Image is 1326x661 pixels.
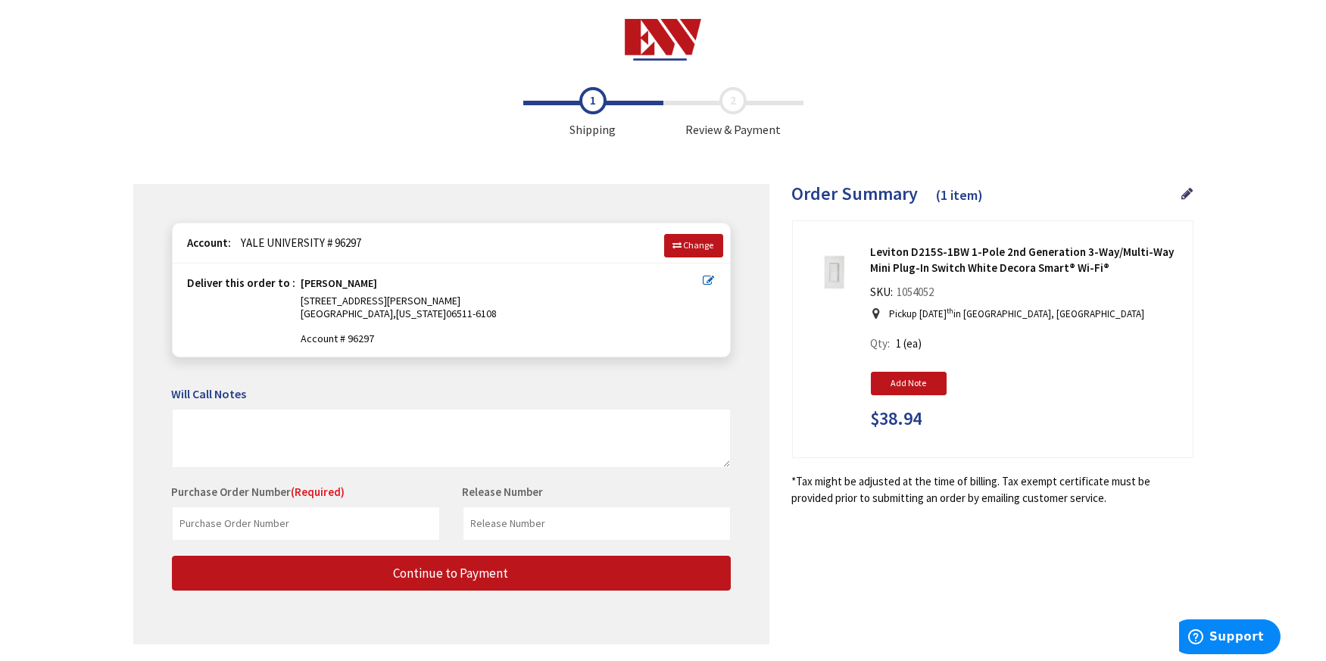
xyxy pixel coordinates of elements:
[890,307,1145,322] p: Pickup [DATE] in [GEOGRAPHIC_DATA], [GEOGRAPHIC_DATA]
[234,235,362,250] span: YALE UNIVERSITY # 96297
[301,294,461,307] span: [STREET_ADDRESS][PERSON_NAME]
[463,484,544,500] label: Release Number
[188,276,296,290] strong: Deliver this order to :
[871,244,1181,276] strong: Leviton D215S-1BW 1-Pole 2nd Generation 3-Way/Multi-Way Mini Plug-In Switch White Decora Smart® W...
[397,307,447,320] span: [US_STATE]
[301,332,704,345] span: Account # 96297
[664,234,723,257] a: Change
[172,556,731,591] button: Continue to Payment
[292,485,345,499] span: (Required)
[947,306,954,316] sup: th
[871,409,922,429] span: $38.94
[188,235,232,250] strong: Account:
[301,307,397,320] span: [GEOGRAPHIC_DATA],
[625,19,701,61] img: Electrical Wholesalers, Inc.
[172,386,247,401] span: Will Call Notes
[394,565,509,581] span: Continue to Payment
[172,507,440,541] input: Purchase Order Number
[523,87,663,139] span: Shipping
[904,336,922,351] span: (ea)
[792,182,919,205] span: Order Summary
[301,277,378,295] strong: [PERSON_NAME]
[684,239,714,251] span: Change
[810,250,857,297] img: Leviton D215S-1BW 1-Pole 2nd Generation 3-Way/Multi-Way Mini Plug-In Switch White Decora Smart® W...
[1179,619,1281,657] iframe: Opens a widget where you can find more information
[937,186,984,204] span: (1 item)
[894,285,938,299] span: 1054052
[897,336,902,351] span: 1
[792,473,1193,506] : *Tax might be adjusted at the time of billing. Tax exempt certificate must be provided prior to s...
[663,87,803,139] span: Review & Payment
[447,307,498,320] span: 06511-6108
[172,484,345,500] label: Purchase Order Number
[871,336,888,351] span: Qty
[463,507,731,541] input: Release Number
[871,284,938,305] div: SKU:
